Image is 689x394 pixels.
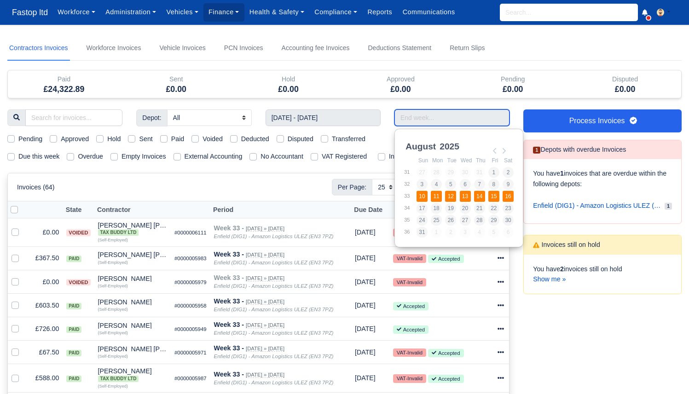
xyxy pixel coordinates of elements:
[355,278,376,286] span: 1 month ago
[355,348,376,356] span: 1 month ago
[203,134,223,144] label: Voided
[214,260,334,265] i: Enfield (DIG1) - Amazon Logistics ULEZ (EN3 7PZ)
[569,70,681,98] div: Disputed
[98,384,128,388] small: (Self-Employed)
[107,134,121,144] label: Hold
[174,350,207,355] small: #0000005971
[98,376,139,382] span: Tax Buddy Ltd
[26,246,63,270] td: £367.50
[214,371,244,378] strong: Week 33 -
[214,297,244,305] strong: Week 33 -
[576,74,674,85] div: Disputed
[560,170,564,177] strong: 1
[174,230,207,235] small: #0000006111
[246,252,284,258] small: [DATE] » [DATE]
[98,346,167,352] div: [PERSON_NAME] [PERSON_NAME]
[492,157,498,164] abbr: Friday
[488,179,499,190] button: 8
[503,203,514,214] button: 23
[85,36,143,61] a: Workforce Invoices
[533,147,540,154] span: 1
[214,224,244,232] strong: Week 33 -
[533,146,626,154] h6: Depots with overdue Invoices
[445,215,456,226] button: 26
[98,222,167,236] div: [PERSON_NAME] [PERSON_NAME] Tax Buddy Ltd
[665,203,672,210] span: 1
[344,70,457,98] div: Approved
[417,227,428,238] button: 31
[460,179,471,190] button: 6
[7,3,52,22] span: Fastop ltd
[122,151,166,162] label: Empty Invoices
[428,255,463,263] small: Accepted
[524,255,681,294] div: You have invoices still on hold
[17,183,55,191] h6: Invoices (64)
[461,157,472,164] abbr: Wednesday
[266,109,381,126] input: Start week...
[246,372,284,378] small: [DATE] » [DATE]
[66,229,90,236] span: voided
[98,229,139,236] span: Tax Buddy Ltd
[174,376,207,381] small: #0000005987
[500,4,638,21] input: Search...
[428,375,463,383] small: Accepted
[288,134,313,144] label: Disputed
[355,228,376,236] span: 1 month ago
[503,179,514,190] button: 9
[7,4,52,22] a: Fastop ltd
[404,202,416,214] td: 34
[61,134,89,144] label: Approved
[393,228,426,237] small: VAT-Invalid
[232,70,345,98] div: Hold
[474,203,485,214] button: 21
[523,287,689,394] div: Chat Widget
[214,283,334,289] i: Enfield (DIG1) - Amazon Logistics ULEZ (EN3 7PZ)
[488,167,499,178] button: 1
[239,85,338,94] h5: £0.00
[157,36,207,61] a: Vehicle Invoices
[98,368,167,382] div: [PERSON_NAME]
[174,256,207,261] small: #0000005983
[488,215,499,226] button: 29
[136,109,167,126] span: Depot:
[428,349,463,357] small: Accepted
[463,74,562,85] div: Pending
[98,331,128,335] small: (Self-Employed)
[445,203,456,214] button: 19
[404,214,416,226] td: 35
[322,151,367,162] label: VAT Registered
[417,179,428,190] button: 3
[18,151,59,162] label: Due this week
[66,350,81,356] span: paid
[463,85,562,94] h5: £0.00
[432,157,443,164] abbr: Monday
[332,134,365,144] label: Transferred
[523,109,682,132] a: Process Invoices
[474,215,485,226] button: 28
[78,151,103,162] label: Overdue
[214,274,244,281] strong: Week 33 -
[460,191,471,202] button: 13
[127,74,226,85] div: Sent
[98,307,128,312] small: (Self-Employed)
[241,134,269,144] label: Deducted
[404,166,416,178] td: 31
[214,354,334,359] i: Enfield (DIG1) - Amazon Logistics ULEZ (EN3 7PZ)
[448,36,486,61] a: Return Slips
[474,179,485,190] button: 7
[488,191,499,202] button: 15
[366,36,433,61] a: Deductions Statement
[404,226,416,238] td: 36
[431,203,442,214] button: 18
[171,134,185,144] label: Paid
[98,299,167,305] div: [PERSON_NAME]
[533,275,566,283] a: Show me »
[15,74,113,85] div: Paid
[161,3,203,21] a: Vehicles
[246,275,284,281] small: [DATE] » [DATE]
[26,364,63,393] td: £588.00
[98,354,128,359] small: (Self-Employed)
[417,191,428,202] button: 10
